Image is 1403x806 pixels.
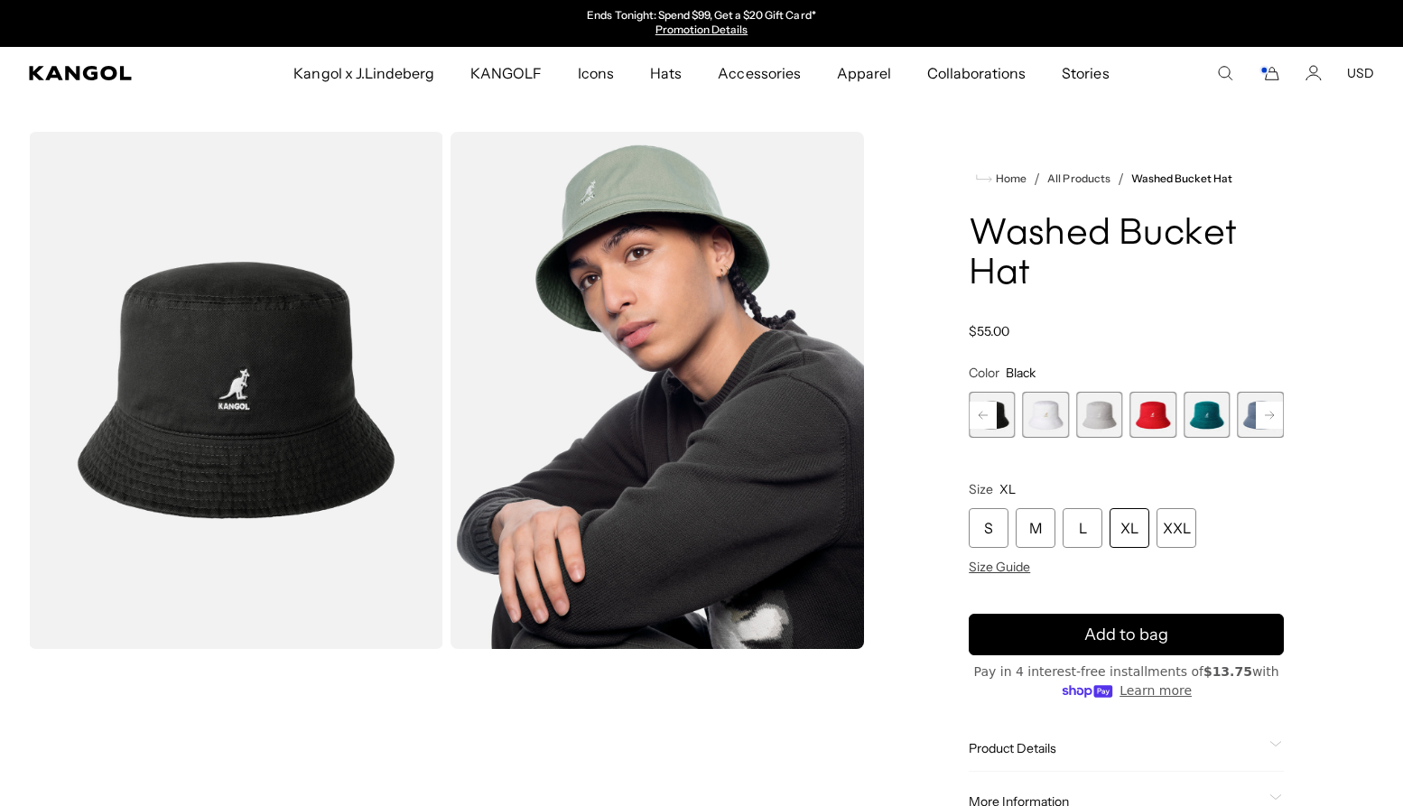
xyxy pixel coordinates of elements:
div: M [1016,508,1055,548]
div: L [1063,508,1102,548]
div: XL [1110,508,1149,548]
div: 1 of 2 [516,9,887,38]
product-gallery: Gallery Viewer [29,132,864,649]
span: Add to bag [1084,623,1168,647]
slideshow-component: Announcement bar [516,9,887,38]
a: Kangol [29,66,193,80]
div: Announcement [516,9,887,38]
a: Stories [1044,47,1127,99]
li: / [1027,168,1040,190]
span: Collaborations [927,47,1026,99]
div: XXL [1157,508,1196,548]
span: Product Details [969,740,1262,756]
span: Color [969,365,999,381]
a: Accessories [700,47,818,99]
div: 12 of 13 [1238,392,1284,438]
a: Kangol x J.Lindeberg [275,47,452,99]
label: White [1023,392,1069,438]
span: Kangol x J.Lindeberg [293,47,434,99]
div: 10 of 13 [1130,392,1176,438]
li: / [1110,168,1124,190]
label: Cherry Glow [1130,392,1176,438]
p: Ends Tonight: Spend $99, Get a $20 Gift Card* [587,9,815,23]
div: 9 of 13 [1076,392,1122,438]
img: sage-green [451,132,865,649]
div: 11 of 13 [1184,392,1230,438]
a: Promotion Details [655,23,748,36]
a: Account [1305,65,1322,81]
label: Marine Teal [1184,392,1230,438]
span: Icons [578,47,614,99]
label: Black [969,392,1015,438]
summary: Search here [1217,65,1233,81]
span: Apparel [837,47,891,99]
span: Size Guide [969,559,1030,575]
span: Hats [650,47,682,99]
span: $55.00 [969,323,1009,339]
h1: Washed Bucket Hat [969,215,1284,294]
label: DENIM BLUE [1238,392,1284,438]
span: KANGOLF [470,47,542,99]
button: USD [1347,65,1374,81]
a: KANGOLF [452,47,560,99]
a: Home [976,171,1027,187]
span: Stories [1062,47,1109,99]
label: Moonstruck [1076,392,1122,438]
span: Accessories [718,47,800,99]
span: Size [969,481,993,497]
nav: breadcrumbs [969,168,1284,190]
a: Hats [632,47,700,99]
a: All Products [1047,172,1110,185]
a: Icons [560,47,632,99]
span: Home [992,172,1027,185]
button: Add to bag [969,614,1284,655]
a: Washed Bucket Hat [1131,172,1232,185]
a: Apparel [819,47,909,99]
button: Cart [1259,65,1280,81]
div: 7 of 13 [969,392,1015,438]
span: Black [1006,365,1036,381]
img: color-black [29,132,443,649]
div: 8 of 13 [1023,392,1069,438]
span: XL [999,481,1016,497]
a: Collaborations [909,47,1044,99]
div: S [969,508,1008,548]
